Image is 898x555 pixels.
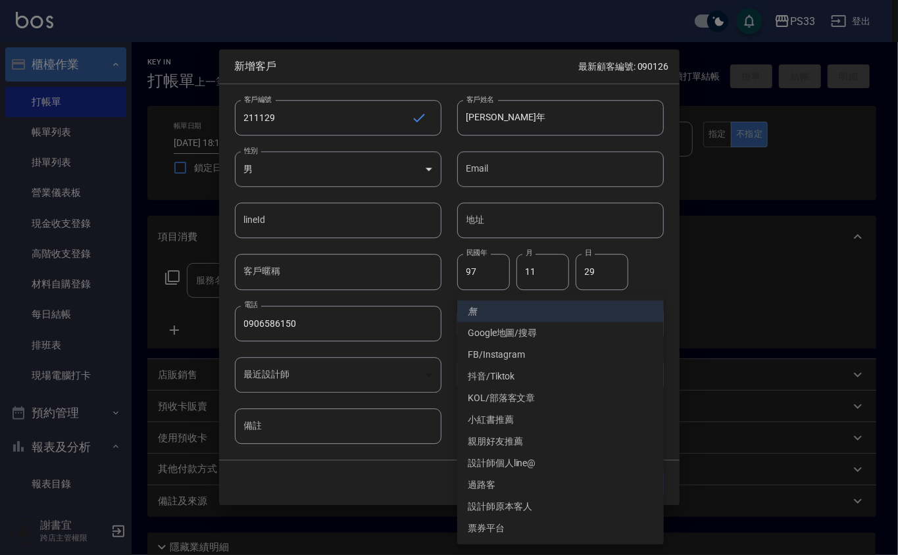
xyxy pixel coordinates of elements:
li: KOL/部落客文章 [457,387,664,409]
li: 抖音/Tiktok [457,366,664,387]
li: Google地圖/搜尋 [457,322,664,344]
li: FB/Instagram [457,344,664,366]
li: 票券平台 [457,518,664,539]
li: 設計師個人line@ [457,452,664,474]
li: 小紅書推薦 [457,409,664,431]
li: 設計師原本客人 [457,496,664,518]
li: 親朋好友推薦 [457,431,664,452]
em: 無 [468,304,477,318]
li: 過路客 [457,474,664,496]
